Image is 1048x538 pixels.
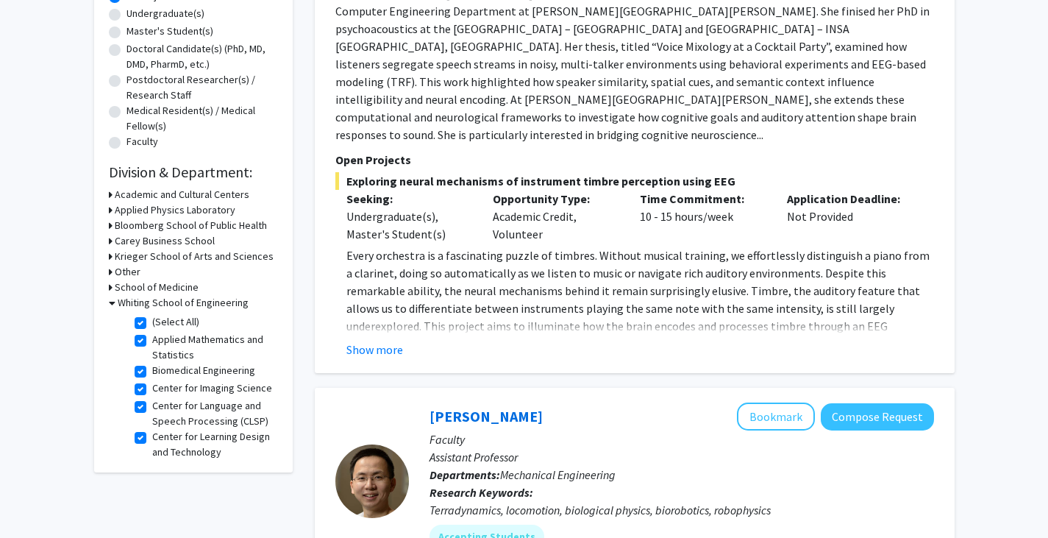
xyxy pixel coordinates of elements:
[335,172,934,190] span: Exploring neural mechanisms of instrument timbre perception using EEG
[429,431,934,448] p: Faculty
[346,341,403,358] button: Show more
[152,363,255,378] label: Biomedical Engineering
[335,151,934,169] p: Open Projects
[115,218,267,233] h3: Bloomberg School of Public Health
[109,163,278,181] h2: Division & Department:
[429,501,934,519] div: Terradynamics, locomotion, biological physics, biorobotics, robophysics
[500,467,616,482] span: Mechanical Engineering
[126,103,278,134] label: Medical Resident(s) / Medical Fellow(s)
[429,407,543,425] a: [PERSON_NAME]
[787,190,912,208] p: Application Deadline:
[429,485,533,500] b: Research Keywords:
[126,41,278,72] label: Doctoral Candidate(s) (PhD, MD, DMD, PharmD, etc.)
[346,208,471,243] div: Undergraduate(s), Master's Student(s)
[152,314,199,330] label: (Select All)
[115,280,199,295] h3: School of Medicine
[493,190,618,208] p: Opportunity Type:
[152,398,274,429] label: Center for Language and Speech Processing (CLSP)
[126,6,204,21] label: Undergraduate(s)
[115,187,249,202] h3: Academic and Cultural Centers
[11,472,63,527] iframe: Chat
[346,247,934,388] p: Every orchestra is a fascinating puzzle of timbres. Without musical training, we effortlessly dis...
[482,190,629,243] div: Academic Credit, Volunteer
[629,190,776,243] div: 10 - 15 hours/week
[118,295,249,311] h3: Whiting School of Engineering
[126,24,213,39] label: Master's Student(s)
[115,233,215,249] h3: Carey Business School
[115,264,140,280] h3: Other
[126,134,158,149] label: Faculty
[737,403,815,431] button: Add Chen Li to Bookmarks
[821,403,934,431] button: Compose Request to Chen Li
[115,202,235,218] h3: Applied Physics Laboratory
[776,190,923,243] div: Not Provided
[429,467,500,482] b: Departments:
[640,190,765,208] p: Time Commitment:
[152,332,274,363] label: Applied Mathematics and Statistics
[346,190,471,208] p: Seeking:
[126,72,278,103] label: Postdoctoral Researcher(s) / Research Staff
[152,381,272,396] label: Center for Imaging Science
[152,429,274,460] label: Center for Learning Design and Technology
[115,249,274,264] h3: Krieger School of Arts and Sciences
[429,448,934,466] p: Assistant Professor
